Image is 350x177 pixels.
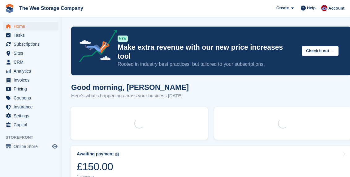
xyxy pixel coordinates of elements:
[3,103,58,111] a: menu
[276,5,289,11] span: Create
[74,29,117,65] img: price-adjustments-announcement-icon-8257ccfd72463d97f412b2fc003d46551f7dbcb40ab6d574587a9cd5c0d94...
[6,134,62,141] span: Storefront
[115,153,119,156] img: icon-info-grey-7440780725fd019a000dd9b08b2336e03edf1995a4989e88bcd33f0948082b44.svg
[328,5,344,11] span: Account
[14,94,51,102] span: Coupons
[118,43,297,61] p: Make extra revenue with our new price increases tool
[77,160,119,173] div: £150.00
[3,49,58,57] a: menu
[5,4,14,13] img: stora-icon-8386f47178a22dfd0bd8f6a31ec36ba5ce8667c1dd55bd0f319d3a0aa187defe.svg
[14,67,51,75] span: Analytics
[3,76,58,84] a: menu
[14,142,51,151] span: Online Store
[302,46,339,56] button: Check it out →
[3,40,58,48] a: menu
[307,5,316,11] span: Help
[118,61,297,68] p: Rooted in industry best practices, but tailored to your subscriptions.
[118,36,128,42] div: NEW
[3,85,58,93] a: menu
[3,94,58,102] a: menu
[14,49,51,57] span: Sites
[14,112,51,120] span: Settings
[3,112,58,120] a: menu
[71,83,189,91] h1: Good morning, [PERSON_NAME]
[14,120,51,129] span: Capital
[71,92,189,99] p: Here's what's happening across your business [DATE]
[14,31,51,40] span: Tasks
[14,76,51,84] span: Invoices
[3,67,58,75] a: menu
[14,103,51,111] span: Insurance
[14,58,51,66] span: CRM
[3,31,58,40] a: menu
[3,142,58,151] a: menu
[3,120,58,129] a: menu
[17,3,86,13] a: The Wee Storage Company
[14,22,51,31] span: Home
[77,151,114,157] div: Awaiting payment
[3,22,58,31] a: menu
[14,85,51,93] span: Pricing
[14,40,51,48] span: Subscriptions
[51,143,58,150] a: Preview store
[321,5,327,11] img: Scott Ritchie
[3,58,58,66] a: menu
